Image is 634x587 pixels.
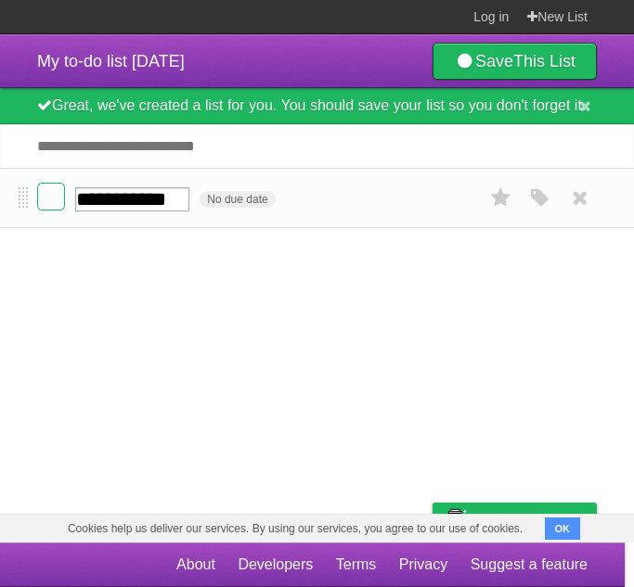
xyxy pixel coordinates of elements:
[513,52,576,70] b: This List
[471,547,588,582] a: Suggest a feature
[200,191,275,208] span: No due date
[176,547,215,582] a: About
[238,547,313,582] a: Developers
[49,515,541,542] span: Cookies help us deliver our services. By using our services, you agree to our use of cookies.
[484,183,519,213] label: Star task
[472,504,588,536] span: Buy me a coffee
[433,43,597,80] a: SaveThis List
[37,183,65,211] label: Done
[442,504,467,535] img: Buy me a coffee
[433,503,597,537] a: Buy me a coffee
[37,52,185,70] span: My to-do list [DATE]
[336,547,377,582] a: Terms
[545,517,581,540] button: OK
[399,547,447,582] a: Privacy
